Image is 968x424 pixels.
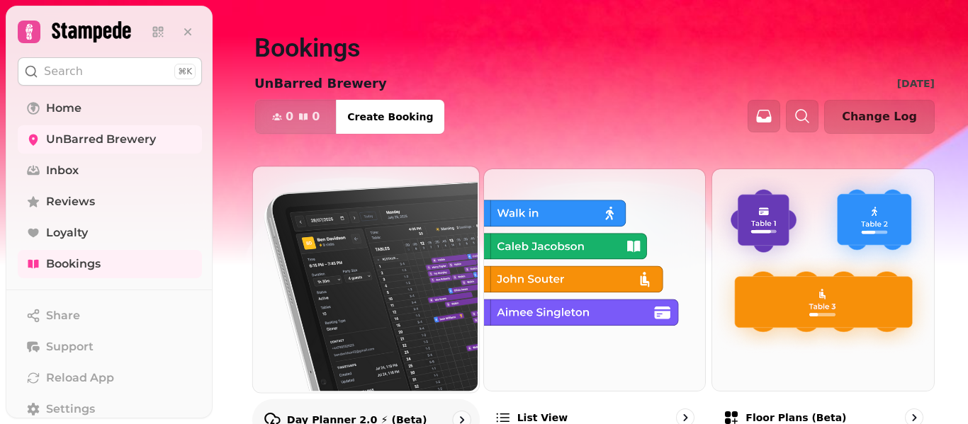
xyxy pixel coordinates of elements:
img: List view [483,168,704,389]
a: Settings [18,395,202,423]
span: Share [46,307,80,324]
button: Support [18,333,202,361]
button: Create Booking [336,100,444,134]
a: UnBarred Brewery [18,125,202,154]
a: Loyalty [18,219,202,247]
span: Bookings [46,256,101,273]
span: Loyalty [46,224,88,241]
button: 00 [255,100,337,134]
span: Change Log [842,111,917,122]
span: Reviews [46,193,95,210]
span: 0 [312,111,320,122]
span: Home [46,100,81,117]
span: UnBarred Brewery [46,131,156,148]
span: Support [46,338,94,355]
p: Search [44,63,83,80]
a: Home [18,94,202,122]
span: Settings [46,401,95,418]
a: Reviews [18,188,202,216]
span: Create Booking [347,112,433,122]
button: Search⌘K [18,57,202,86]
span: Reload App [46,369,114,386]
span: 0 [286,111,293,122]
p: [DATE] [897,76,935,91]
img: Floor Plans (beta) [711,168,933,389]
span: Inbox [46,162,79,179]
button: Share [18,302,202,330]
div: ⌘K [174,64,196,79]
button: Change Log [824,100,935,134]
a: Inbox [18,156,202,185]
img: Day Planner 2.0 ⚡ (Beta) [252,165,478,391]
a: Bookings [18,250,202,278]
p: UnBarred Brewery [254,74,387,93]
button: Reload App [18,364,202,392]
